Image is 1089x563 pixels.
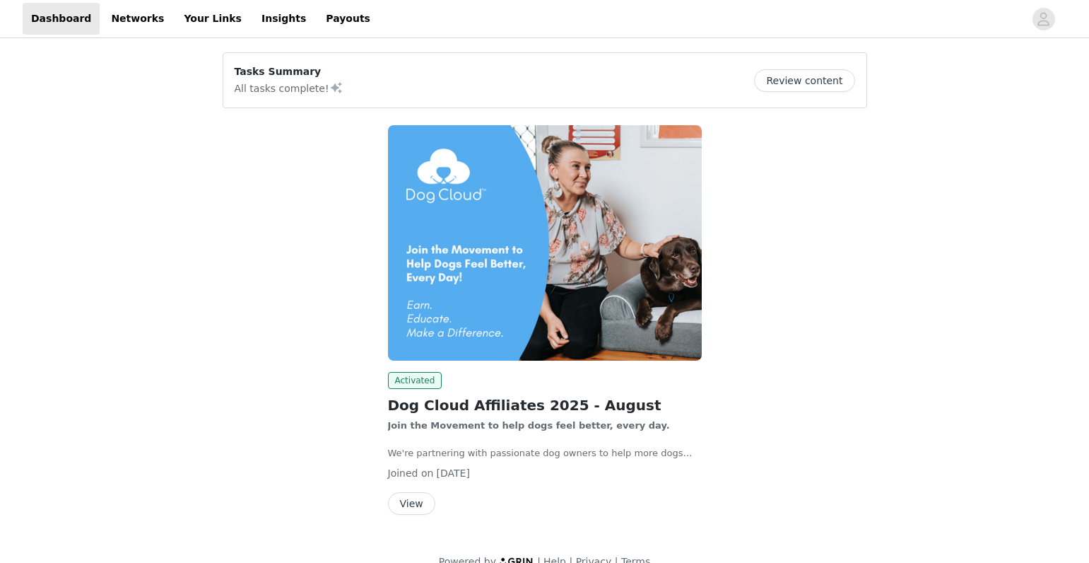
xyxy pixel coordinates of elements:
span: Activated [388,372,442,389]
span: Joined on [388,468,434,479]
strong: Join the Movement to help dogs feel better, every day. [388,420,670,431]
a: Payouts [317,3,379,35]
div: avatar [1037,8,1050,30]
button: Review content [754,69,854,92]
p: All tasks complete! [235,79,343,96]
p: We're partnering with passionate dog owners to help more dogs access daily relief through the Dog... [388,446,702,460]
span: [DATE] [437,468,470,479]
h2: Dog Cloud Affiliates 2025 - August [388,395,702,416]
p: Tasks Summary [235,64,343,79]
a: View [388,499,435,509]
a: Your Links [175,3,250,35]
a: Insights [253,3,314,35]
a: Dashboard [23,3,100,35]
img: Dog Cloud [388,125,702,361]
a: Networks [102,3,172,35]
button: View [388,492,435,515]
